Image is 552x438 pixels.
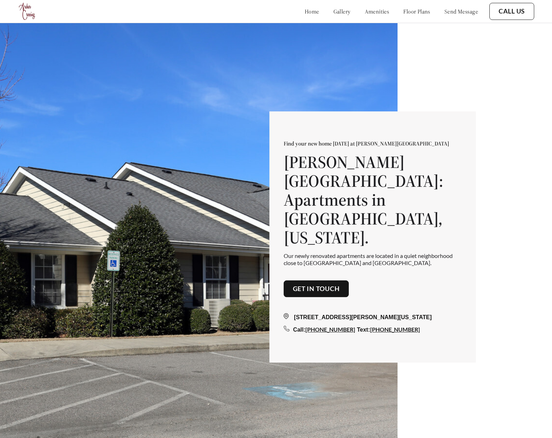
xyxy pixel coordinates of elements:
span: Call: [293,327,306,333]
p: Find your new home [DATE] at [PERSON_NAME][GEOGRAPHIC_DATA] [284,140,462,147]
p: Our newly renovated apartments are located in a quiet neighborhood close to [GEOGRAPHIC_DATA] and... [284,253,462,266]
img: logo.png [18,2,37,21]
a: Call Us [499,7,525,15]
a: home [305,8,319,15]
button: Call Us [489,3,534,20]
h1: [PERSON_NAME][GEOGRAPHIC_DATA]: Apartments in [GEOGRAPHIC_DATA], [US_STATE]. [284,153,462,247]
a: [PHONE_NUMBER] [370,326,420,333]
span: Text: [357,327,370,333]
a: floor plans [403,8,430,15]
button: Get in touch [284,280,349,297]
a: send message [445,8,478,15]
a: amenities [365,8,389,15]
a: Get in touch [293,285,340,293]
a: gallery [333,8,351,15]
div: [STREET_ADDRESS][PERSON_NAME][US_STATE] [284,313,462,322]
a: [PHONE_NUMBER] [305,326,355,333]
